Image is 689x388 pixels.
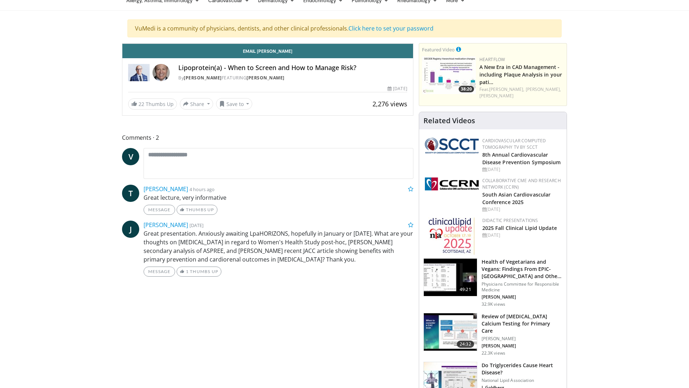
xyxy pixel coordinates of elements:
[479,56,505,63] a: Heartflow
[482,378,562,383] p: National Lipid Association
[184,75,222,81] a: [PERSON_NAME]
[178,64,407,72] h4: Lipoprotein(a) - When to Screen and How to Manage Risk?
[482,191,551,205] a: South Asian Cardiovascular Conference 2025
[482,206,561,213] div: [DATE]
[425,138,479,153] img: 51a70120-4f25-49cc-93a4-67582377e75f.png.150x105_q85_autocrop_double_scale_upscale_version-0.2.png
[482,281,562,293] p: Physicians Committee for Responsible Medicine
[189,186,215,193] small: 4 hours ago
[144,193,413,202] p: Great lecture, very informative
[144,185,188,193] a: [PERSON_NAME]
[482,232,561,239] div: [DATE]
[122,185,139,202] a: T
[144,267,175,277] a: Message
[526,86,561,92] a: [PERSON_NAME],
[144,221,188,229] a: [PERSON_NAME]
[482,343,562,349] p: [PERSON_NAME]
[144,229,413,264] p: Great presentation. Anxiously awaiting LpaHORIZONS, hopefully in January or [DATE]. What are your...
[144,205,175,215] a: Message
[482,258,562,280] h3: Health of Vegetarians and Vegans: Findings From EPIC-[GEOGRAPHIC_DATA] and Othe…
[482,294,562,300] p: [PERSON_NAME]
[122,43,413,44] video-js: Video Player
[428,217,475,255] img: d65bce67-f81a-47c5-b47d-7b8806b59ca8.jpg.150x105_q85_autocrop_double_scale_upscale_version-0.2.jpg
[153,64,170,81] img: Avatar
[177,267,221,277] a: 1 Thumbs Up
[424,259,477,296] img: 606f2b51-b844-428b-aa21-8c0c72d5a896.150x105_q85_crop-smart_upscale.jpg
[479,93,514,99] a: [PERSON_NAME]
[423,313,562,356] a: 24:32 Review of [MEDICAL_DATA] Calcium Testing for Primary Care [PERSON_NAME] [PERSON_NAME] 22.3K...
[128,98,177,110] a: 22 Thumbs Up
[482,217,561,224] div: Didactic Presentations
[482,166,561,173] div: [DATE]
[425,177,479,190] img: a04ee3ba-8487-4636-b0fb-5e8d268f3737.png.150x105_q85_autocrop_double_scale_upscale_version-0.2.png
[482,301,505,307] p: 32.9K views
[348,24,433,32] a: Click here to set your password
[122,44,413,58] a: Email [PERSON_NAME]
[177,205,217,215] a: Thumbs Up
[424,313,477,351] img: f4af32e0-a3f3-4dd9-8ed6-e543ca885e6d.150x105_q85_crop-smart_upscale.jpg
[139,101,144,107] span: 22
[489,86,524,92] a: [PERSON_NAME],
[482,350,505,356] p: 22.3K views
[459,86,474,92] span: 38:20
[180,98,213,110] button: Share
[122,221,139,238] a: J
[482,225,557,231] a: 2025 Fall Clinical Lipid Update
[482,313,562,334] h3: Review of [MEDICAL_DATA] Calcium Testing for Primary Care
[479,86,564,99] div: Feat.
[247,75,285,81] a: [PERSON_NAME]
[482,138,546,150] a: Cardiovascular Computed Tomography TV by SCCT
[423,258,562,307] a: 49:21 Health of Vegetarians and Vegans: Findings From EPIC-[GEOGRAPHIC_DATA] and Othe… Physicians...
[422,56,476,94] img: 738d0e2d-290f-4d89-8861-908fb8b721dc.150x105_q85_crop-smart_upscale.jpg
[482,151,561,166] a: 8th Annual Cardiovascular Disease Prevention Symposium
[422,56,476,94] a: 38:20
[423,116,475,125] h4: Related Videos
[482,177,561,190] a: Collaborative CME and Research Network (CCRN)
[457,286,474,293] span: 49:21
[186,269,189,274] span: 1
[127,19,562,37] div: VuMedi is a community of physicians, dentists, and other clinical professionals.
[482,362,562,376] h3: Do Triglycerides Cause Heart Disease?
[216,98,253,110] button: Save to
[122,148,139,165] a: V
[128,64,150,81] img: Dr. Robert S. Rosenson
[388,86,407,92] div: [DATE]
[482,336,562,342] p: [PERSON_NAME]
[178,75,407,81] div: By FEATURING
[479,64,562,86] a: A New Era in CAD Management - including Plaque Analysis in your pati…
[189,222,203,228] small: [DATE]
[457,341,474,348] span: 24:32
[372,100,407,108] span: 2,276 views
[422,46,455,53] small: Featured Video
[122,133,413,142] span: Comments 2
